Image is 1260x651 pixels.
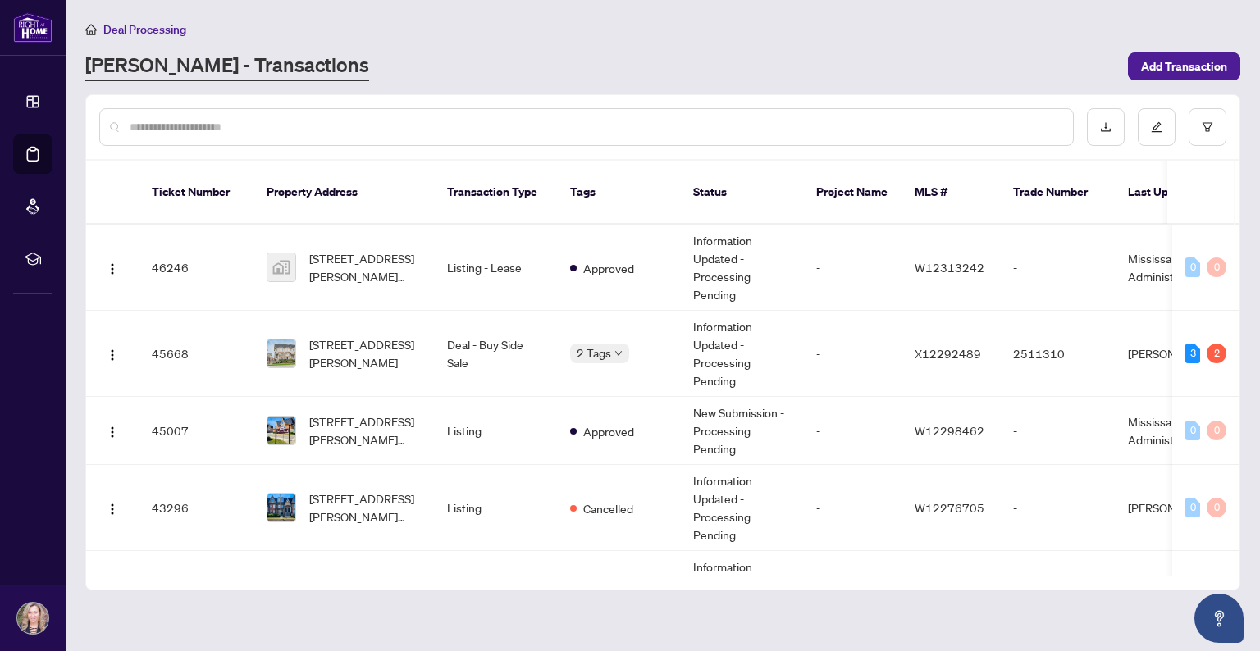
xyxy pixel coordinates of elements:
[1115,551,1238,637] td: [PERSON_NAME]
[1115,311,1238,397] td: [PERSON_NAME]
[1138,108,1176,146] button: edit
[434,225,557,311] td: Listing - Lease
[139,397,253,465] td: 45007
[253,161,434,225] th: Property Address
[85,52,369,81] a: [PERSON_NAME] - Transactions
[915,423,984,438] span: W12298462
[99,254,126,280] button: Logo
[1207,257,1226,277] div: 0
[267,253,295,281] img: thumbnail-img
[267,339,295,367] img: thumbnail-img
[1087,108,1125,146] button: download
[99,494,126,521] button: Logo
[680,465,803,551] td: Information Updated - Processing Pending
[1000,465,1115,551] td: -
[106,262,119,275] img: Logo
[85,24,97,35] span: home
[915,346,981,361] span: X12292489
[1128,52,1240,80] button: Add Transaction
[680,551,803,637] td: Information Updated - Processing Pending
[267,417,295,444] img: thumbnail-img
[309,249,421,285] span: [STREET_ADDRESS][PERSON_NAME][PERSON_NAME]
[106,348,119,362] img: Logo
[1000,397,1115,465] td: -
[99,340,126,366] button: Logo
[583,499,633,517] span: Cancelled
[680,397,803,465] td: New Submission - Processing Pending
[1115,397,1238,465] td: Mississauga Administrator
[1115,225,1238,311] td: Mississauga Administrator
[13,12,52,43] img: logo
[803,551,902,637] td: -
[577,344,611,362] span: 2 Tags
[915,500,984,515] span: W12276705
[1185,344,1200,363] div: 3
[309,412,421,448] span: [STREET_ADDRESS][PERSON_NAME][PERSON_NAME]
[803,161,902,225] th: Project Name
[434,397,557,465] td: Listing
[803,397,902,465] td: -
[139,311,253,397] td: 45668
[139,551,253,637] td: 41289
[614,349,623,357] span: down
[267,494,295,521] img: thumbnail-img
[309,489,421,526] span: [STREET_ADDRESS][PERSON_NAME][PERSON_NAME]
[139,465,253,551] td: 43296
[99,417,126,444] button: Logo
[583,422,634,440] span: Approved
[680,161,803,225] th: Status
[17,603,48,634] img: Profile Icon
[1185,498,1200,517] div: 0
[1141,53,1227,80] span: Add Transaction
[1202,121,1213,133] span: filter
[434,551,557,637] td: Deal - Sell Side Sale
[583,259,634,277] span: Approved
[139,225,253,311] td: 46246
[1000,551,1115,637] td: 2509212
[106,426,119,439] img: Logo
[1115,465,1238,551] td: [PERSON_NAME]
[1100,121,1112,133] span: download
[680,225,803,311] td: Information Updated - Processing Pending
[1115,161,1238,225] th: Last Updated By
[557,161,680,225] th: Tags
[803,311,902,397] td: -
[1207,344,1226,363] div: 2
[1000,161,1115,225] th: Trade Number
[915,260,984,275] span: W12313242
[803,465,902,551] td: -
[1207,421,1226,440] div: 0
[902,161,1000,225] th: MLS #
[434,311,557,397] td: Deal - Buy Side Sale
[1151,121,1162,133] span: edit
[1000,225,1115,311] td: -
[106,503,119,516] img: Logo
[139,161,253,225] th: Ticket Number
[309,335,421,371] span: [STREET_ADDRESS][PERSON_NAME]
[1185,257,1200,277] div: 0
[1194,594,1244,643] button: Open asap
[1000,311,1115,397] td: 2511310
[803,225,902,311] td: -
[680,311,803,397] td: Information Updated - Processing Pending
[1185,421,1200,440] div: 0
[434,161,557,225] th: Transaction Type
[434,465,557,551] td: Listing
[103,22,186,37] span: Deal Processing
[1207,498,1226,517] div: 0
[1189,108,1226,146] button: filter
